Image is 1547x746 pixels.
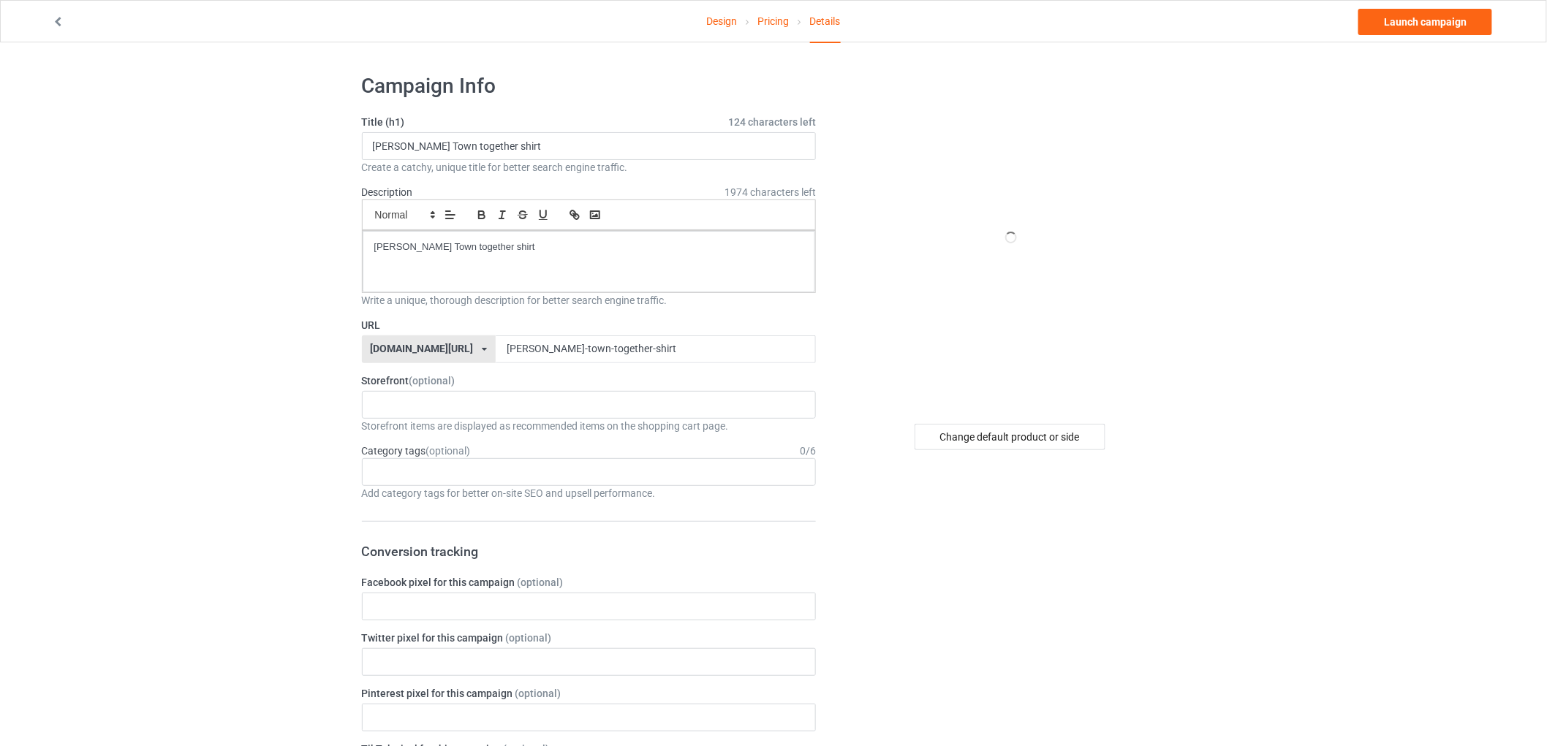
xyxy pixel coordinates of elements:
[426,445,471,457] span: (optional)
[725,185,816,199] span: 1974 characters left
[362,186,413,198] label: Description
[1358,9,1492,35] a: Launch campaign
[362,419,817,433] div: Storefront items are displayed as recommended items on the shopping cart page.
[362,293,817,308] div: Write a unique, thorough description for better search engine traffic.
[362,373,817,388] label: Storefront
[506,632,552,644] span: (optional)
[810,1,841,43] div: Details
[362,318,817,332] label: URL
[409,375,455,387] span: (optional)
[728,115,816,129] span: 124 characters left
[706,1,737,42] a: Design
[362,631,817,645] label: Twitter pixel for this campaign
[362,444,471,458] label: Category tags
[374,240,804,254] p: [PERSON_NAME] Town together shirt
[370,343,473,354] div: [DOMAIN_NAME][URL]
[915,424,1105,450] div: Change default product or side
[515,688,561,699] span: (optional)
[800,444,816,458] div: 0 / 6
[757,1,789,42] a: Pricing
[362,486,817,500] div: Add category tags for better on-site SEO and upsell performance.
[362,543,817,560] h3: Conversion tracking
[362,686,817,701] label: Pinterest pixel for this campaign
[362,73,817,99] h1: Campaign Info
[362,115,817,129] label: Title (h1)
[518,576,564,588] span: (optional)
[362,160,817,175] div: Create a catchy, unique title for better search engine traffic.
[362,575,817,590] label: Facebook pixel for this campaign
